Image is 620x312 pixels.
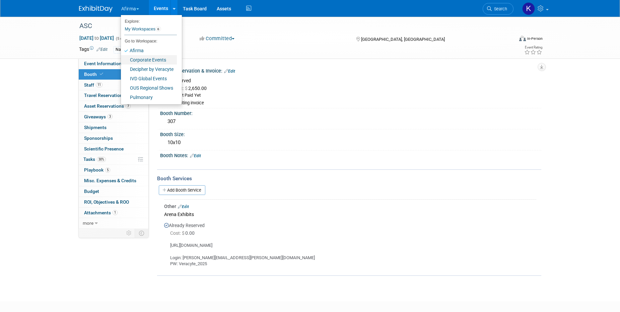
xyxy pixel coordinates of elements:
a: Budget [79,186,148,197]
a: Playbook5 [79,165,148,175]
div: Arena Exhibits [164,210,536,219]
span: Sponsorships [84,135,113,141]
div: Booth Notes: [160,150,541,159]
a: Edit [178,204,189,209]
span: Attachments [84,210,118,215]
div: Other [164,203,536,210]
div: 307 [165,116,536,127]
span: (5 days) [115,36,129,41]
img: Keirsten Davis [522,2,535,15]
div: Booth Number: [160,108,541,117]
div: Booth Services [157,175,541,182]
a: Asset Reservations7 [79,101,148,111]
img: ExhibitDay [79,6,113,12]
div: Reserved [165,76,536,106]
span: 0.00 [170,230,197,236]
div: Awaiting invoice [173,100,536,106]
span: [GEOGRAPHIC_DATA], [GEOGRAPHIC_DATA] [361,37,445,42]
span: Budget [84,189,99,194]
a: Giveaways3 [79,112,148,122]
div: Event Rating [524,46,542,49]
a: Attachments1 [79,208,148,218]
span: Search [492,6,507,11]
span: more [83,220,93,226]
span: 3 [108,114,113,119]
button: Committed [197,35,237,42]
span: [DATE] [DATE] [79,35,114,41]
div: ASC [77,20,503,32]
div: National [114,46,133,53]
a: ROI, Objectives & ROO [79,197,148,207]
a: OUS Regional Shows [121,83,177,93]
td: Personalize Event Tab Strip [123,229,135,237]
a: Shipments [79,122,148,133]
a: My Workspaces6 [124,23,177,35]
span: ROI, Objectives & ROO [84,199,129,205]
img: Format-Inperson.png [519,36,526,41]
span: 5 [105,168,110,173]
li: Explore: [121,17,177,23]
a: IVD Global Events [121,74,177,83]
td: Toggle Event Tabs [135,229,148,237]
span: 1 [113,210,118,215]
span: Giveaways [84,114,113,119]
span: Scientific Presence [84,146,124,151]
a: Search [483,3,513,15]
span: 6 [155,26,161,32]
span: Travel Reservations [84,93,132,98]
span: 2,650.00 [173,86,209,91]
td: Tags [79,46,108,54]
div: Event Format [474,35,543,45]
span: Misc. Expenses & Credits [84,178,136,183]
a: Travel Reservations6 [79,90,148,101]
i: Booth reservation complete [100,72,103,76]
span: Tasks [83,157,106,162]
li: Go to Workspace: [121,37,177,45]
a: Pulmonary [121,93,177,102]
a: Booth [79,69,148,80]
a: Corporate Events [121,55,177,65]
span: Event Information [84,61,122,66]
span: Staff [84,82,102,88]
span: Cost: $ [170,230,185,236]
div: Booth Reservation & Invoice: [160,66,541,75]
div: Booth Size: [160,129,541,138]
span: Playbook [84,167,110,173]
span: 30% [97,157,106,162]
span: to [93,35,100,41]
a: Sponsorships [79,133,148,143]
span: Asset Reservations [84,103,131,109]
a: Event Information [79,59,148,69]
div: Not Paid Yet [173,92,536,99]
a: Misc. Expenses & Credits [79,176,148,186]
div: [URL][DOMAIN_NAME] Login: [PERSON_NAME][EMAIL_ADDRESS][PERSON_NAME][DOMAIN_NAME] PW: Veracyte_2025 [164,237,536,267]
div: Already Reserved [164,219,536,267]
a: more [79,218,148,228]
a: Edit [96,47,108,52]
span: Booth [84,72,105,77]
a: Tasks30% [79,154,148,165]
a: Scientific Presence [79,144,148,154]
span: Shipments [84,125,107,130]
a: Decipher by Veracyte [121,65,177,74]
div: In-Person [527,36,543,41]
a: Edit [190,153,201,158]
a: Edit [224,69,235,74]
div: 10x10 [165,137,536,148]
a: Staff11 [79,80,148,90]
a: Afirma [121,46,177,55]
span: 11 [96,82,102,87]
span: 7 [126,104,131,109]
a: Add Booth Service [159,185,205,195]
